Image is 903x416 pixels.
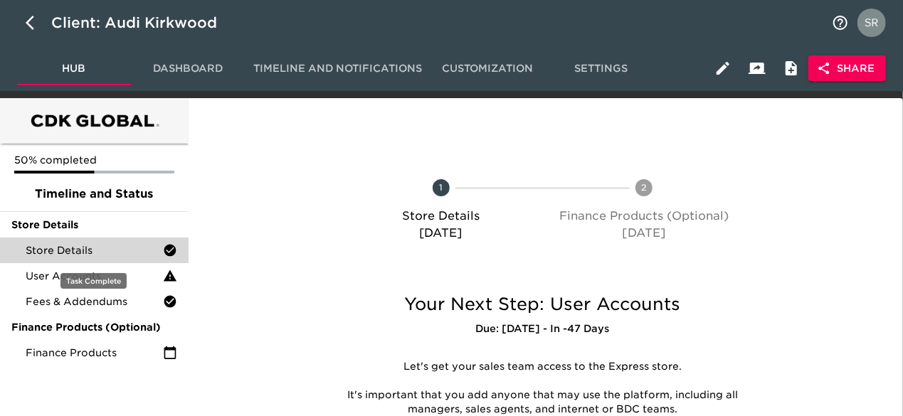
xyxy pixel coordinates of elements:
p: [DATE] [549,225,741,242]
h6: Due: [DATE] - In -47 Days [322,321,763,337]
div: Client: Audi Kirkwood [51,11,237,34]
button: Edit Hub [706,51,740,85]
p: Finance Products (Optional) [549,208,741,225]
img: Profile [857,9,886,37]
text: 1 [439,182,443,193]
span: Settings [553,60,650,78]
span: Share [820,60,875,78]
span: Store Details [26,243,163,257]
button: Share [808,55,886,82]
button: notifications [823,6,857,40]
span: Finance Products [26,346,163,360]
h5: Your Next Step: User Accounts [322,293,763,316]
p: 50% completed [14,153,174,167]
p: [DATE] [345,225,537,242]
span: User Accounts [26,269,163,283]
span: Fees & Addendums [26,294,163,309]
span: Timeline and Status [11,186,177,203]
span: Timeline and Notifications [253,60,422,78]
text: 2 [641,182,647,193]
p: Store Details [345,208,537,225]
span: Hub [26,60,122,78]
span: Customization [439,60,536,78]
button: Client View [740,51,774,85]
span: Store Details [11,218,177,232]
span: Finance Products (Optional) [11,320,177,334]
p: Let's get your sales team access to the Express store. [333,360,752,374]
button: Internal Notes and Comments [774,51,808,85]
span: Dashboard [139,60,236,78]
